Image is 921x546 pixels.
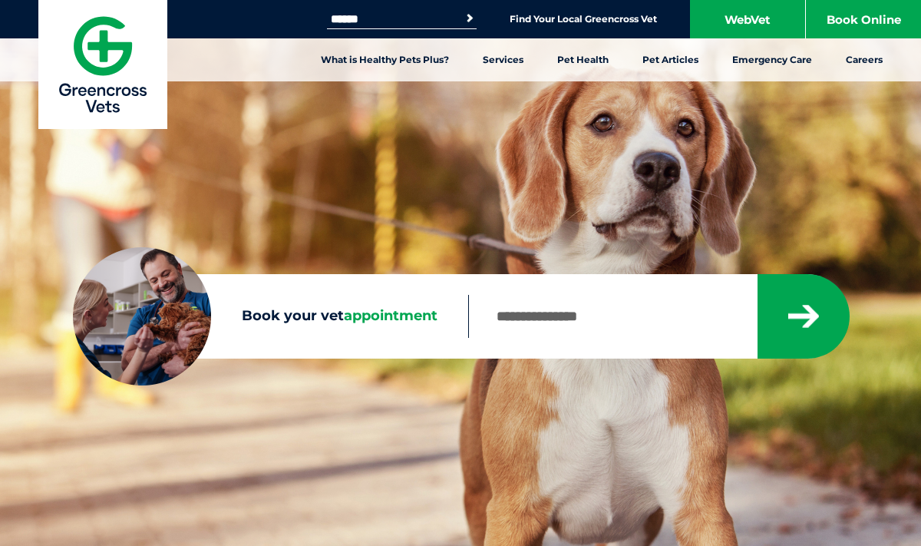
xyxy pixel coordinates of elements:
[466,38,540,81] a: Services
[715,38,829,81] a: Emergency Care
[73,308,468,325] label: Book your vet
[344,307,437,324] span: appointment
[829,38,900,81] a: Careers
[540,38,626,81] a: Pet Health
[462,11,477,26] button: Search
[626,38,715,81] a: Pet Articles
[304,38,466,81] a: What is Healthy Pets Plus?
[510,13,657,25] a: Find Your Local Greencross Vet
